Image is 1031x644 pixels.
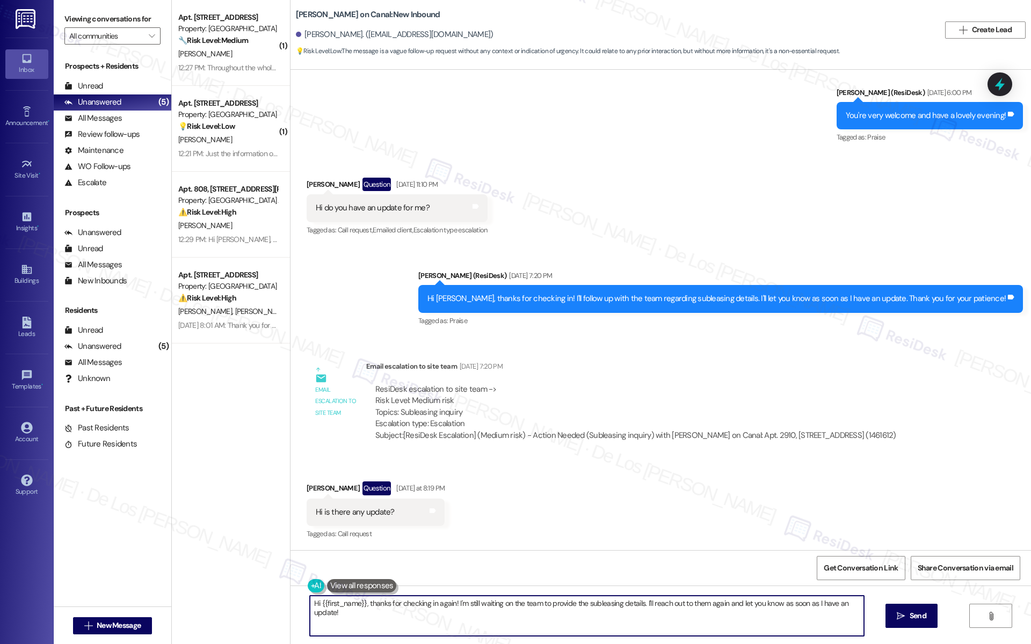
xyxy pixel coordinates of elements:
[296,9,440,20] b: [PERSON_NAME] on Canal: New Inbound
[394,179,438,190] div: [DATE] 11:10 PM
[867,133,885,142] span: Praise
[64,422,129,434] div: Past Residents
[41,381,43,389] span: •
[149,32,155,40] i: 
[885,604,938,628] button: Send
[178,269,278,281] div: Apt. [STREET_ADDRESS]
[307,526,445,541] div: Tagged as:
[178,12,278,23] div: Apt. [STREET_ADDRESS]
[16,9,38,29] img: ResiDesk Logo
[64,129,140,140] div: Review follow-ups
[178,149,374,158] div: 12:21 PM: Just the information on the washing machines, please.
[307,222,488,238] div: Tagged as:
[5,208,48,237] a: Insights •
[5,366,48,395] a: Templates •
[178,135,232,144] span: [PERSON_NAME]
[296,47,341,55] strong: 💡 Risk Level: Low
[911,556,1020,580] button: Share Conversation via email
[418,270,1023,285] div: [PERSON_NAME] (ResiDesk)
[457,361,503,372] div: [DATE] 7:20 PM
[64,80,103,92] div: Unread
[945,21,1026,39] button: Create Lead
[84,621,92,630] i: 
[48,118,49,125] span: •
[925,87,972,98] div: [DATE] 6:00 PM
[64,341,121,352] div: Unanswered
[64,325,103,336] div: Unread
[178,207,236,217] strong: ⚠️ Risk Level: High
[73,617,153,634] button: New Message
[178,293,236,303] strong: ⚠️ Risk Level: High
[307,178,488,195] div: [PERSON_NAME]
[54,403,171,414] div: Past + Future Residents
[64,177,106,188] div: Escalate
[972,24,1012,35] span: Create Lead
[315,384,357,419] div: Email escalation to site team
[64,275,127,287] div: New Inbounds
[64,357,122,368] div: All Messages
[5,49,48,78] a: Inbox
[178,23,278,34] div: Property: [GEOGRAPHIC_DATA]
[178,35,248,45] strong: 🔧 Risk Level: Medium
[5,313,48,342] a: Leads
[178,98,278,109] div: Apt. [STREET_ADDRESS]
[178,235,979,244] div: 12:29 PM: Hi [PERSON_NAME], Thanks for reaching out! I’ll check with the team about the WiFi situ...
[39,170,40,178] span: •
[64,97,121,108] div: Unanswered
[178,121,235,131] strong: 💡 Risk Level: Low
[427,293,1006,304] div: Hi [PERSON_NAME], thanks for checking in! I'll follow up with the team regarding subleasing detai...
[316,507,395,518] div: Hi is there any update?
[178,320,828,330] div: [DATE] 8:01 AM: Thank you for your message. Our offices are currently closed, but we will contact...
[69,27,143,45] input: All communities
[54,305,171,316] div: Residents
[178,306,235,316] span: [PERSON_NAME]
[178,195,278,206] div: Property: [GEOGRAPHIC_DATA] Apartments
[362,178,391,191] div: Question
[824,562,898,574] span: Get Conversation Link
[178,221,232,230] span: [PERSON_NAME]
[97,620,141,631] span: New Message
[64,373,110,384] div: Unknown
[296,46,840,57] span: : The message is a vague follow-up request without any context or indication of urgency. It could...
[64,259,122,270] div: All Messages
[375,384,896,430] div: ResiDesk escalation to site team -> Risk Level: Medium risk Topics: Subleasing inquiry Escalation...
[64,113,122,124] div: All Messages
[338,225,373,235] span: Call request ,
[362,481,391,495] div: Question
[37,223,39,230] span: •
[156,94,171,111] div: (5)
[449,316,467,325] span: Praise
[64,11,161,27] label: Viewing conversations for
[366,361,905,376] div: Email escalation to site team
[54,61,171,72] div: Prospects + Residents
[817,556,905,580] button: Get Conversation Link
[373,225,413,235] span: Emailed client ,
[64,227,121,238] div: Unanswered
[178,281,278,292] div: Property: [GEOGRAPHIC_DATA]
[316,202,430,214] div: Hi do you have an update for me?
[310,596,864,636] textarea: Hi {{first_name}}, thanks for checking in again! I'm still waiting on the team to provide the sub...
[64,438,137,450] div: Future Residents
[235,306,288,316] span: [PERSON_NAME]
[394,482,445,494] div: [DATE] at 8:19 PM
[910,610,926,621] span: Send
[987,612,995,620] i: 
[413,225,488,235] span: Escalation type escalation
[418,313,1023,328] div: Tagged as:
[897,612,905,620] i: 
[837,129,1023,145] div: Tagged as:
[506,270,552,281] div: [DATE] 7:20 PM
[837,87,1023,102] div: [PERSON_NAME] (ResiDesk)
[338,529,372,538] span: Call request
[846,110,1006,121] div: You're very welcome and have a lovely evening!
[64,161,130,172] div: WO Follow-ups
[64,145,124,156] div: Maintenance
[959,26,967,34] i: 
[5,419,48,448] a: Account
[178,109,278,120] div: Property: [GEOGRAPHIC_DATA]
[178,63,407,72] div: 12:27 PM: Throughout the whole unit but extremely in the master bedroom
[5,260,48,289] a: Buildings
[296,29,493,40] div: [PERSON_NAME]. ([EMAIL_ADDRESS][DOMAIN_NAME])
[178,184,278,195] div: Apt. 808, [STREET_ADDRESS][PERSON_NAME]
[5,155,48,184] a: Site Visit •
